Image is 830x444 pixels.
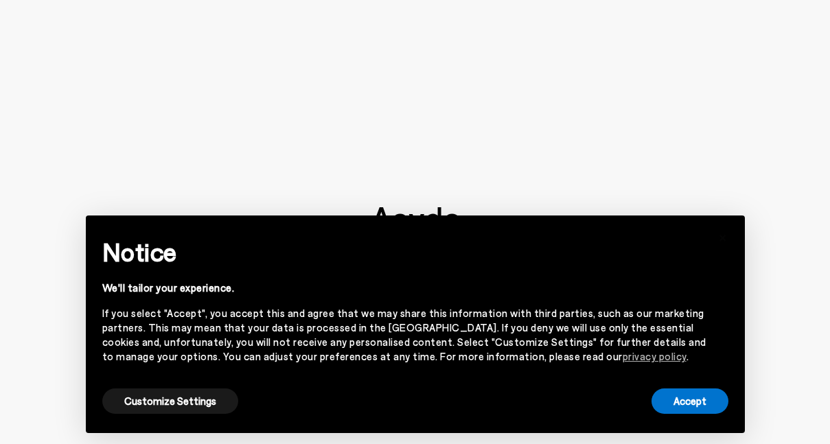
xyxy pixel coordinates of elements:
span: × [718,226,728,246]
button: Accept [652,388,728,414]
div: If you select "Accept", you accept this and agree that we may share this information with third p... [102,306,706,364]
button: Customize Settings [102,388,238,414]
h2: Notice [102,234,706,270]
div: We'll tailor your experience. [102,281,706,295]
a: privacy policy [623,350,687,362]
button: Close this notice [706,220,739,253]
